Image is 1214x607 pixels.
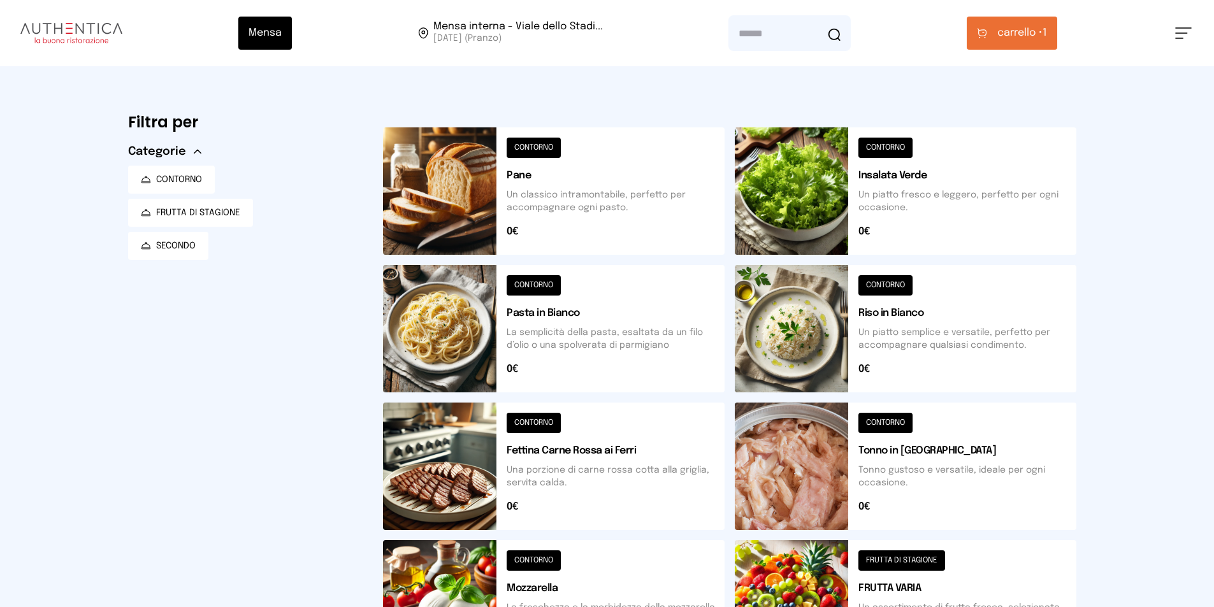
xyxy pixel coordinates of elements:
[156,206,240,219] span: FRUTTA DI STAGIONE
[128,112,363,132] h6: Filtra per
[433,22,603,45] span: Viale dello Stadio, 77, 05100 Terni TR, Italia
[128,199,253,227] button: FRUTTA DI STAGIONE
[128,232,208,260] button: SECONDO
[967,17,1057,50] button: carrello •1
[128,166,215,194] button: CONTORNO
[20,23,122,43] img: logo.8f33a47.png
[128,143,186,161] span: Categorie
[997,25,1043,41] span: carrello •
[238,17,292,50] button: Mensa
[997,25,1047,41] span: 1
[156,239,196,252] span: SECONDO
[433,32,603,45] span: [DATE] (Pranzo)
[156,173,202,186] span: CONTORNO
[128,143,201,161] button: Categorie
